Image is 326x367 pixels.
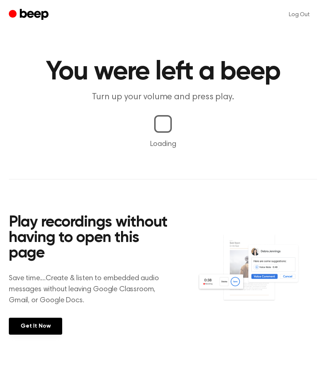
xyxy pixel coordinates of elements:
p: Loading [9,139,317,150]
p: Save time....Create & listen to embedded audio messages without leaving Google Classroom, Gmail, ... [9,273,168,306]
p: Turn up your volume and press play. [22,91,304,103]
a: Get It Now [9,318,62,335]
h1: You were left a beep [9,59,317,85]
img: Voice Comments on Docs and Recording Widget [197,234,317,313]
a: Log Out [281,6,317,24]
h2: Play recordings without having to open this page [9,215,168,261]
a: Beep [9,8,50,22]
